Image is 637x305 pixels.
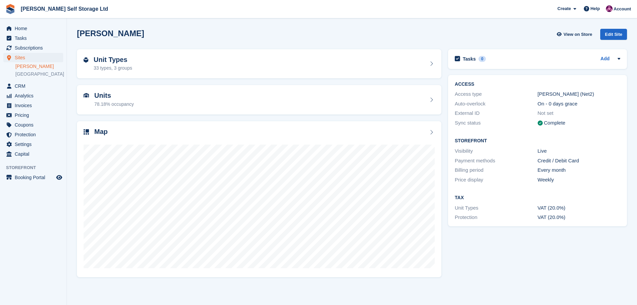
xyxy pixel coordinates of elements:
div: Billing period [455,166,537,174]
h2: [PERSON_NAME] [77,29,144,38]
img: Lydia Wild [606,5,613,12]
div: [PERSON_NAME] (Net2) [538,90,620,98]
a: Preview store [55,173,63,181]
a: menu [3,110,63,120]
img: unit-type-icn-2b2737a686de81e16bb02015468b77c625bbabd49415b5ef34ead5e3b44a266d.svg [84,57,88,63]
a: menu [3,33,63,43]
span: Sites [15,53,55,62]
span: Account [614,6,631,12]
div: VAT (20.0%) [538,204,620,212]
h2: Tax [455,195,620,201]
span: Invoices [15,101,55,110]
div: Every month [538,166,620,174]
a: menu [3,24,63,33]
div: Price display [455,176,537,184]
div: VAT (20.0%) [538,214,620,221]
a: View on Store [556,29,595,40]
h2: Tasks [463,56,476,62]
div: Credit / Debit Card [538,157,620,165]
a: menu [3,101,63,110]
h2: ACCESS [455,82,620,87]
div: Complete [544,119,565,127]
a: [PERSON_NAME] [15,63,63,70]
img: map-icn-33ee37083ee616e46c38cad1a60f524a97daa1e2b2c8c0bc3eb3415660979fc1.svg [84,129,89,135]
span: Subscriptions [15,43,55,53]
img: stora-icon-8386f47178a22dfd0bd8f6a31ec36ba5ce8667c1dd55bd0f319d3a0aa187defe.svg [5,4,15,14]
div: 78.18% occupancy [94,101,134,108]
a: menu [3,81,63,91]
span: Home [15,24,55,33]
h2: Units [94,92,134,99]
span: Settings [15,140,55,149]
span: Booking Portal [15,173,55,182]
div: Sync status [455,119,537,127]
a: Unit Types 33 types, 3 groups [77,49,441,79]
div: 0 [479,56,486,62]
h2: Unit Types [94,56,132,64]
a: Add [601,55,610,63]
a: menu [3,91,63,100]
span: Coupons [15,120,55,130]
a: menu [3,140,63,149]
div: On - 0 days grace [538,100,620,108]
div: External ID [455,109,537,117]
a: [PERSON_NAME] Self Storage Ltd [18,3,111,14]
a: menu [3,130,63,139]
div: Unit Types [455,204,537,212]
div: Auto-overlock [455,100,537,108]
a: [GEOGRAPHIC_DATA] [15,71,63,77]
a: menu [3,53,63,62]
span: Help [591,5,600,12]
div: Live [538,147,620,155]
div: Payment methods [455,157,537,165]
a: Units 78.18% occupancy [77,85,441,115]
span: Protection [15,130,55,139]
div: Weekly [538,176,620,184]
div: Edit Site [600,29,627,40]
a: menu [3,149,63,159]
div: 33 types, 3 groups [94,65,132,72]
a: menu [3,43,63,53]
span: View on Store [563,31,592,38]
h2: Storefront [455,138,620,144]
a: Edit Site [600,29,627,43]
span: Pricing [15,110,55,120]
div: Protection [455,214,537,221]
span: Tasks [15,33,55,43]
a: menu [3,120,63,130]
span: Storefront [6,164,67,171]
img: unit-icn-7be61d7bf1b0ce9d3e12c5938cc71ed9869f7b940bace4675aadf7bd6d80202e.svg [84,93,89,98]
div: Access type [455,90,537,98]
span: CRM [15,81,55,91]
div: Not set [538,109,620,117]
div: Visibility [455,147,537,155]
h2: Map [94,128,108,136]
span: Create [557,5,571,12]
a: Map [77,121,441,278]
a: menu [3,173,63,182]
span: Capital [15,149,55,159]
span: Analytics [15,91,55,100]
